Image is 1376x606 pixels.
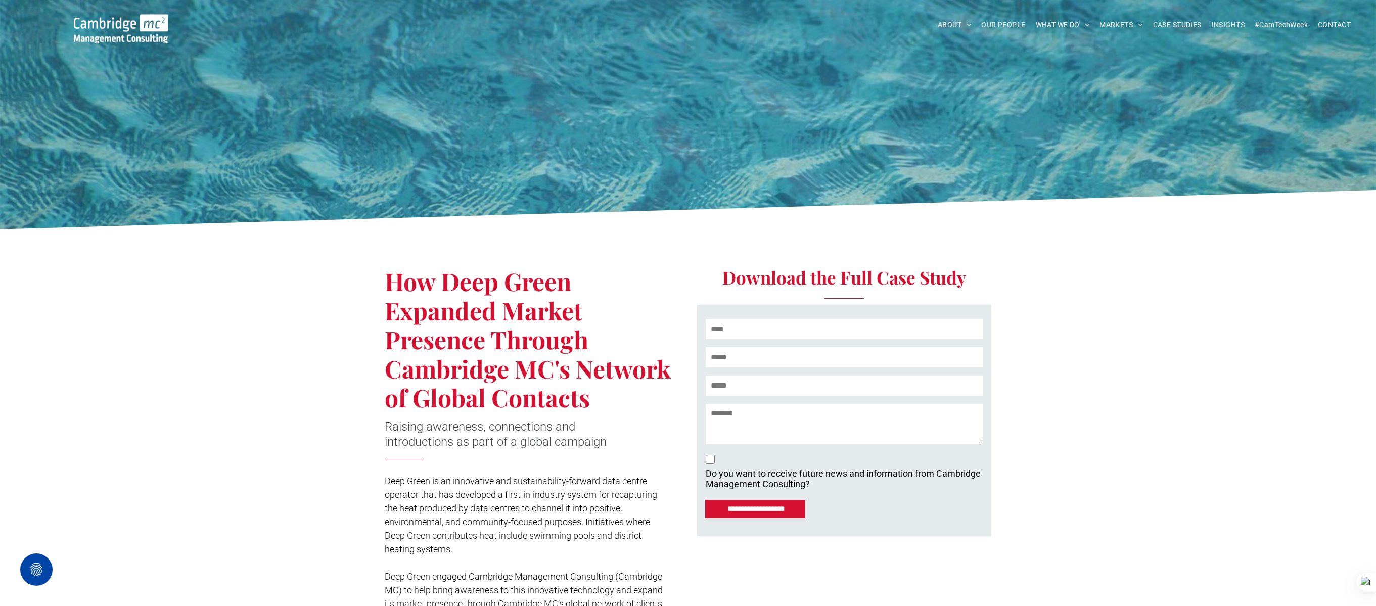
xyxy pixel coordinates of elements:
[74,16,168,26] a: Your Business Transformed | Cambridge Management Consulting
[385,476,657,554] span: Deep Green is an innovative and sustainability-forward data centre operator that has developed a ...
[385,419,607,449] span: Raising awareness, connections and introductions as part of a global campaign
[385,265,671,413] span: How Deep Green Expanded Market Presence Through Cambridge MC's Network of Global Contacts
[1313,17,1356,33] a: CONTACT
[1148,17,1207,33] a: CASE STUDIES
[706,455,715,464] input: Do you want to receive future news and information from Cambridge Management Consulting? CASE STU...
[1094,17,1148,33] a: MARKETS
[976,17,1030,33] a: OUR PEOPLE
[1250,17,1313,33] a: #CamTechWeek
[1207,17,1250,33] a: INSIGHTS
[722,265,966,289] span: Download the Full Case Study
[74,14,168,43] img: Cambridge MC Logo
[706,468,981,489] p: Do you want to receive future news and information from Cambridge Management Consulting?
[1031,17,1095,33] a: WHAT WE DO
[933,17,977,33] a: ABOUT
